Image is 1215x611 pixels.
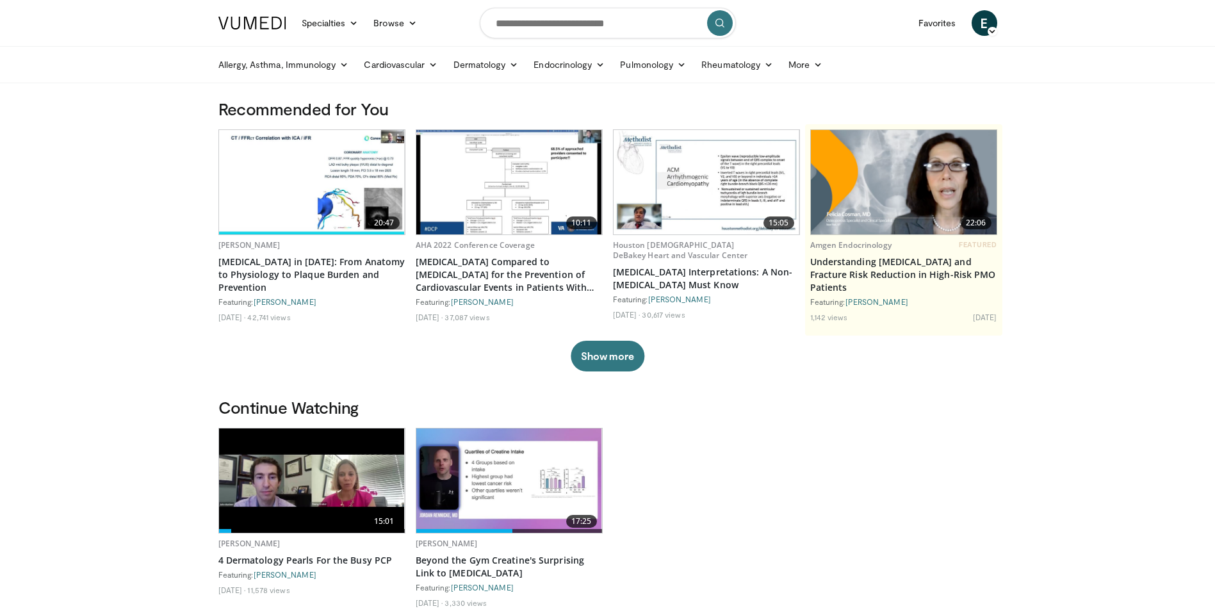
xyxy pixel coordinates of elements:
li: [DATE] [416,598,443,608]
span: 10:11 [566,216,597,229]
img: VuMedi Logo [218,17,286,29]
a: Endocrinology [526,52,612,77]
a: [PERSON_NAME] [845,297,908,306]
a: 15:01 [219,428,405,533]
a: Dermatology [446,52,526,77]
li: 37,087 views [444,312,489,322]
a: Specialties [294,10,366,36]
img: 7c0f9b53-1609-4588-8498-7cac8464d722.620x360_q85_upscale.jpg [416,130,602,234]
li: [DATE] [218,585,246,595]
h3: Recommended for You [218,99,997,119]
a: Understanding [MEDICAL_DATA] and Fracture Risk Reduction in High-Risk PMO Patients [810,256,997,294]
a: Rheumatology [694,52,781,77]
div: Featuring: [416,297,603,307]
img: 823da73b-7a00-425d-bb7f-45c8b03b10c3.620x360_q85_upscale.jpg [219,130,405,234]
a: [PERSON_NAME] [218,538,281,549]
a: 17:25 [416,428,602,533]
li: 42,741 views [247,312,290,322]
a: Allergy, Asthma, Immunology [211,52,357,77]
a: Pulmonology [612,52,694,77]
a: Houston [DEMOGRAPHIC_DATA] DeBakey Heart and Vascular Center [613,240,748,261]
a: Amgen Endocrinology [810,240,892,250]
span: 22:06 [961,216,991,229]
a: [PERSON_NAME] [254,297,316,306]
a: More [781,52,830,77]
img: 59f69555-d13b-4130-aa79-5b0c1d5eebbb.620x360_q85_upscale.jpg [614,130,799,234]
a: [MEDICAL_DATA] in [DATE]: From Anatomy to Physiology to Plaque Burden and Prevention [218,256,405,294]
li: [DATE] [218,312,246,322]
li: [DATE] [613,309,640,320]
a: [PERSON_NAME] [451,583,514,592]
img: c9a25db3-4db0-49e1-a46f-17b5c91d58a1.png.620x360_q85_upscale.png [811,130,997,234]
a: Beyond the Gym Creatine's Surprising Link to [MEDICAL_DATA] [416,554,603,580]
div: Featuring: [218,297,405,307]
img: f8ff11ac-f96b-4391-97e2-6aa14cc6f71f.620x360_q85_upscale.jpg [416,428,602,533]
span: 15:01 [369,515,400,528]
a: [PERSON_NAME] [254,570,316,579]
a: [MEDICAL_DATA] Interpretations: A Non-[MEDICAL_DATA] Must Know [613,266,800,291]
li: [DATE] [973,312,997,322]
div: Featuring: [613,294,800,304]
a: [PERSON_NAME] [648,295,711,304]
img: 04c704bc-886d-4395-b463-610399d2ca6d.620x360_q85_upscale.jpg [219,428,405,533]
div: Featuring: [218,569,405,580]
span: 20:47 [369,216,400,229]
a: Browse [366,10,425,36]
a: [MEDICAL_DATA] Compared to [MEDICAL_DATA] for the Prevention of Cardiovascular Events in Patients... [416,256,603,294]
li: 3,330 views [444,598,487,608]
a: 20:47 [219,130,405,234]
a: [PERSON_NAME] [218,240,281,250]
button: Show more [571,341,644,371]
span: 15:05 [763,216,794,229]
li: 1,142 views [810,312,848,322]
h3: Continue Watching [218,397,997,418]
a: AHA 2022 Conference Coverage [416,240,535,250]
a: Cardiovascular [356,52,445,77]
span: FEATURED [959,240,997,249]
div: Featuring: [810,297,997,307]
a: [PERSON_NAME] [416,538,478,549]
li: 11,578 views [247,585,289,595]
a: [PERSON_NAME] [451,297,514,306]
a: 4 Dermatology Pearls For the Busy PCP [218,554,405,567]
a: Favorites [911,10,964,36]
li: [DATE] [416,312,443,322]
input: Search topics, interventions [480,8,736,38]
a: 10:11 [416,130,602,234]
a: 15:05 [614,130,799,234]
div: Featuring: [416,582,603,592]
li: 30,617 views [642,309,685,320]
span: 17:25 [566,515,597,528]
a: 22:06 [811,130,997,234]
a: E [972,10,997,36]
